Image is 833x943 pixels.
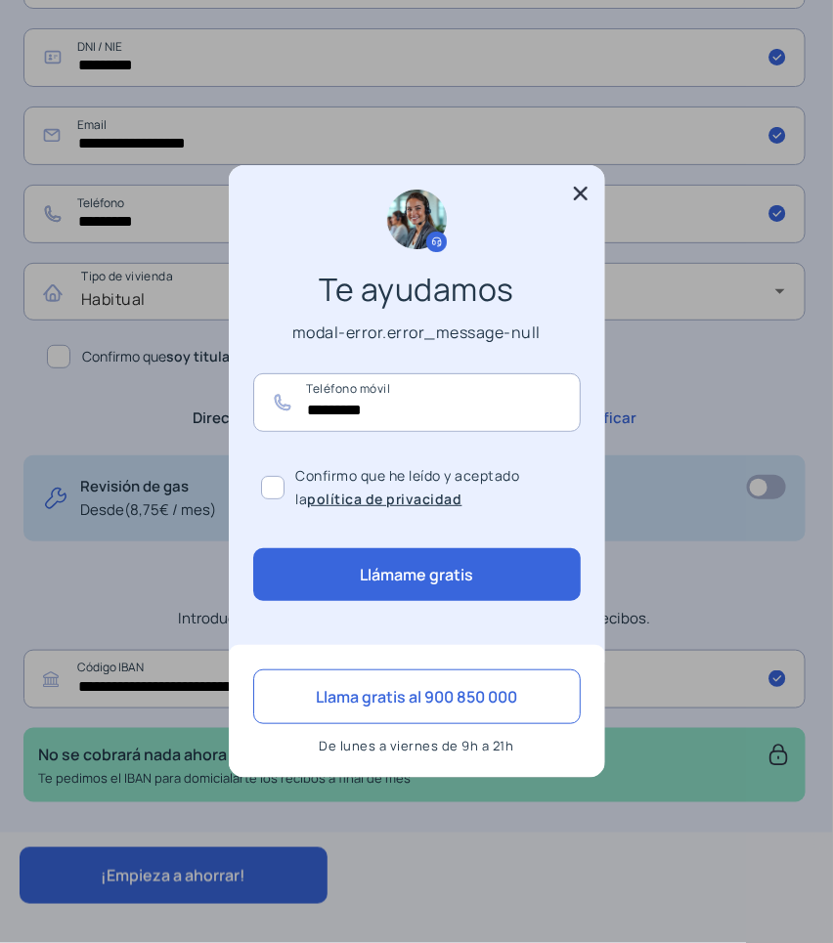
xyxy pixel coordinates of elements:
[308,490,462,508] a: política de privacidad
[273,278,561,301] h3: Te ayudamos
[253,321,581,344] p: modal-error.error_message-null
[253,734,581,757] p: De lunes a viernes de 9h a 21h
[253,669,581,724] button: Llama gratis al 900 850 000
[253,548,581,601] button: Llámame gratis
[296,464,573,511] span: Confirmo que he leído y aceptado la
